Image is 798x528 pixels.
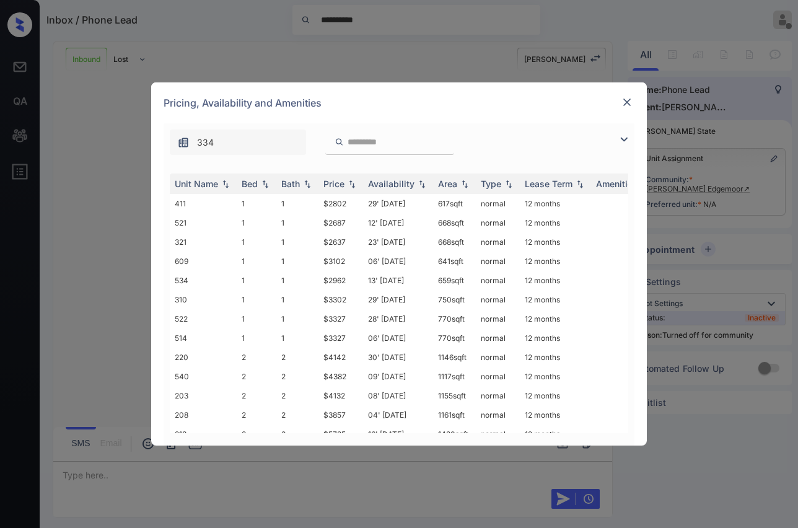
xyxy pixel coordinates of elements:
[170,194,237,213] td: 411
[170,252,237,271] td: 609
[335,136,344,147] img: icon-zuma
[318,290,363,309] td: $3302
[433,232,476,252] td: 668 sqft
[170,367,237,386] td: 540
[433,405,476,425] td: 1161 sqft
[175,178,218,189] div: Unit Name
[520,328,591,348] td: 12 months
[433,425,476,444] td: 1430 sqft
[276,328,318,348] td: 1
[151,82,647,123] div: Pricing, Availability and Amenities
[237,194,276,213] td: 1
[520,309,591,328] td: 12 months
[520,252,591,271] td: 12 months
[177,136,190,149] img: icon-zuma
[318,348,363,367] td: $4142
[237,405,276,425] td: 2
[476,213,520,232] td: normal
[276,386,318,405] td: 2
[237,290,276,309] td: 1
[433,213,476,232] td: 668 sqft
[433,386,476,405] td: 1155 sqft
[318,271,363,290] td: $2962
[276,213,318,232] td: 1
[476,252,520,271] td: normal
[476,194,520,213] td: normal
[438,178,457,189] div: Area
[520,405,591,425] td: 12 months
[276,309,318,328] td: 1
[476,348,520,367] td: normal
[237,367,276,386] td: 2
[476,232,520,252] td: normal
[433,271,476,290] td: 659 sqft
[574,180,586,188] img: sorting
[520,232,591,252] td: 12 months
[276,232,318,252] td: 1
[318,194,363,213] td: $2802
[276,252,318,271] td: 1
[476,290,520,309] td: normal
[237,348,276,367] td: 2
[363,348,433,367] td: 30' [DATE]
[433,309,476,328] td: 770 sqft
[433,194,476,213] td: 617 sqft
[476,425,520,444] td: normal
[363,367,433,386] td: 09' [DATE]
[363,309,433,328] td: 28' [DATE]
[276,290,318,309] td: 1
[476,386,520,405] td: normal
[170,425,237,444] td: 218
[520,271,591,290] td: 12 months
[476,367,520,386] td: normal
[281,178,300,189] div: Bath
[363,425,433,444] td: 16' [DATE]
[363,405,433,425] td: 04' [DATE]
[237,328,276,348] td: 1
[276,194,318,213] td: 1
[276,405,318,425] td: 2
[363,232,433,252] td: 23' [DATE]
[502,180,515,188] img: sorting
[276,348,318,367] td: 2
[363,328,433,348] td: 06' [DATE]
[476,328,520,348] td: normal
[616,132,631,147] img: icon-zuma
[520,213,591,232] td: 12 months
[237,309,276,328] td: 1
[476,405,520,425] td: normal
[520,425,591,444] td: 12 months
[525,178,572,189] div: Lease Term
[433,328,476,348] td: 770 sqft
[276,425,318,444] td: 2
[520,386,591,405] td: 12 months
[170,271,237,290] td: 534
[237,386,276,405] td: 2
[520,290,591,309] td: 12 months
[318,309,363,328] td: $3327
[197,136,214,149] span: 334
[433,367,476,386] td: 1117 sqft
[346,180,358,188] img: sorting
[219,180,232,188] img: sorting
[318,252,363,271] td: $3102
[242,178,258,189] div: Bed
[318,425,363,444] td: $5735
[318,386,363,405] td: $4132
[520,194,591,213] td: 12 months
[363,194,433,213] td: 29' [DATE]
[237,425,276,444] td: 2
[363,386,433,405] td: 08' [DATE]
[363,213,433,232] td: 12' [DATE]
[237,232,276,252] td: 1
[318,213,363,232] td: $2687
[170,328,237,348] td: 514
[596,178,638,189] div: Amenities
[301,180,313,188] img: sorting
[433,290,476,309] td: 750 sqft
[433,252,476,271] td: 641 sqft
[363,290,433,309] td: 29' [DATE]
[368,178,414,189] div: Availability
[237,252,276,271] td: 1
[621,96,633,108] img: close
